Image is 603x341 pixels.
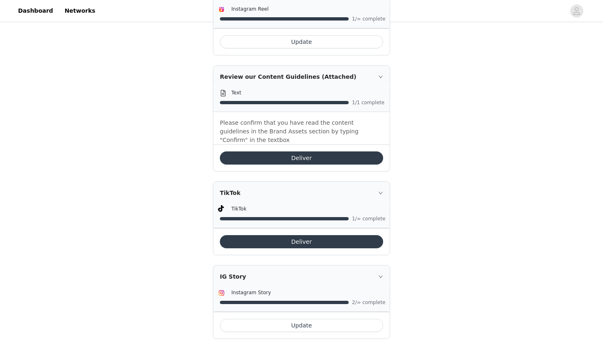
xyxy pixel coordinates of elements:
[352,100,385,105] span: 1/1 complete
[213,265,390,288] div: icon: rightIG Story
[231,290,271,295] span: Instagram Story
[59,2,100,20] a: Networks
[231,206,247,212] span: TikTok
[213,66,390,88] div: icon: rightReview our Content Guidelines (Attached)
[378,190,383,195] i: icon: right
[218,290,225,296] img: Instagram Icon
[213,182,390,204] div: icon: rightTikTok
[231,90,241,96] span: Text
[231,6,269,12] span: Instagram Reel
[218,6,225,13] img: Instagram Reels Icon
[573,5,580,18] div: avatar
[220,319,383,332] button: Update
[352,300,385,305] span: 2/∞ complete
[220,151,383,165] button: Deliver
[220,35,383,48] button: Update
[13,2,58,20] a: Dashboard
[220,119,383,144] p: Please confirm that you have read the content guidelines in the Brand Assets section by typing "C...
[378,74,383,79] i: icon: right
[378,274,383,279] i: icon: right
[352,16,385,21] span: 1/∞ complete
[352,216,385,221] span: 1/∞ complete
[220,235,383,248] button: Deliver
